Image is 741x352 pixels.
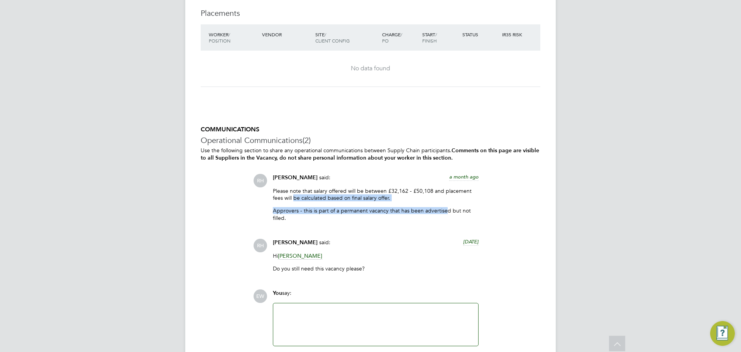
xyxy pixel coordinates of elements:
span: (2) [303,135,311,145]
div: Start [420,27,460,48]
span: EW [254,289,267,303]
div: Status [460,27,501,41]
span: a month ago [449,173,479,180]
span: said: [319,174,330,181]
p: Hi [273,252,479,259]
div: Worker [207,27,260,48]
div: say: [273,289,479,303]
div: Charge [380,27,420,48]
span: You [273,290,282,296]
span: [PERSON_NAME] [278,252,322,260]
span: / Position [209,31,230,44]
h3: Placements [201,8,540,18]
span: / PO [382,31,402,44]
span: said: [319,239,330,246]
span: / Finish [422,31,437,44]
p: Please note that salary offered will be between £32,162 - £50,108 and placement fees will be calc... [273,187,479,201]
b: Comments on this page are visible to all Suppliers in the Vacancy, do not share personal informat... [201,147,539,161]
h3: Operational Communications [201,135,540,145]
h5: COMMUNICATIONS [201,126,540,134]
button: Engage Resource Center [710,321,735,346]
p: Approvers - this is part of a permanent vacancy that has been advertised but not filled. [273,207,479,221]
p: Use the following section to share any operational communications between Supply Chain participants. [201,147,540,162]
span: [DATE] [463,238,479,245]
div: Site [313,27,380,48]
div: Vendor [260,27,313,41]
span: [PERSON_NAME] [273,239,318,246]
span: / Client Config [315,31,350,44]
div: IR35 Risk [500,27,527,41]
span: RH [254,239,267,252]
p: Do you still need this vacancy please? [273,265,479,272]
span: [PERSON_NAME] [273,174,318,181]
div: No data found [208,65,533,73]
span: RH [254,174,267,187]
